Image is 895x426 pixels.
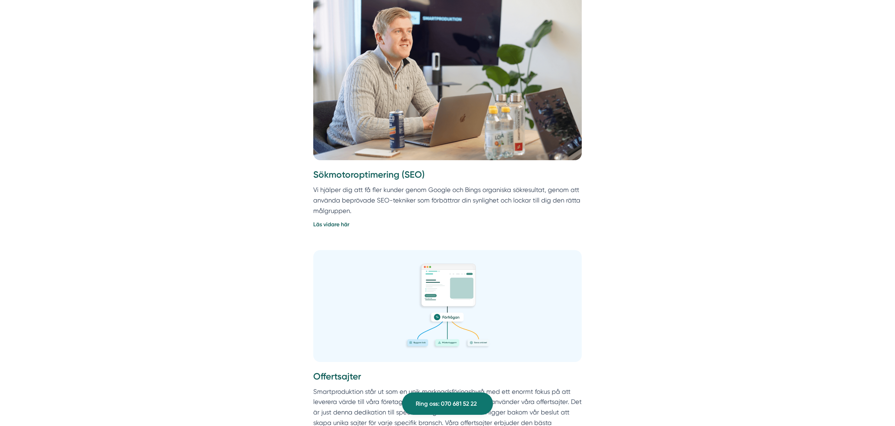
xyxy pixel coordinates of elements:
h3: Sökmotoroptimering (SEO) [313,169,582,185]
a: Ring oss: 070 681 52 22 [402,392,493,415]
span: Ring oss: 070 681 52 22 [416,399,477,409]
h3: Offertsajter [313,370,582,386]
span: Läs vidare här [313,220,582,229]
p: Vi hjälper dig att få fler kunder genom Google och Bings organiska sökresultat, genom att använda... [313,185,582,216]
img: Offertsajter [313,250,582,362]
